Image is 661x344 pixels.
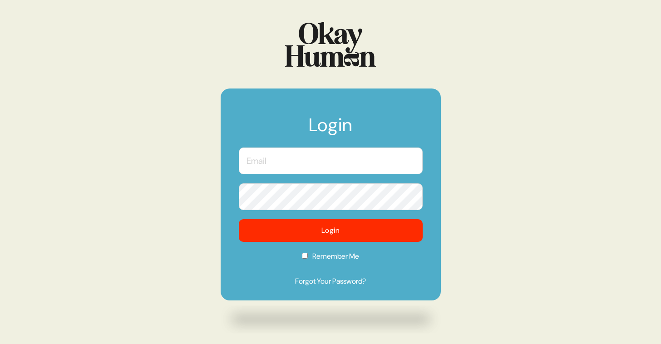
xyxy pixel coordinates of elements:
[239,219,423,242] button: Login
[239,251,423,268] label: Remember Me
[239,147,423,174] input: Email
[302,253,308,259] input: Remember Me
[221,305,441,334] img: Drop shadow
[239,276,423,287] a: Forgot Your Password?
[285,22,376,67] img: Logo
[239,116,423,143] h1: Login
